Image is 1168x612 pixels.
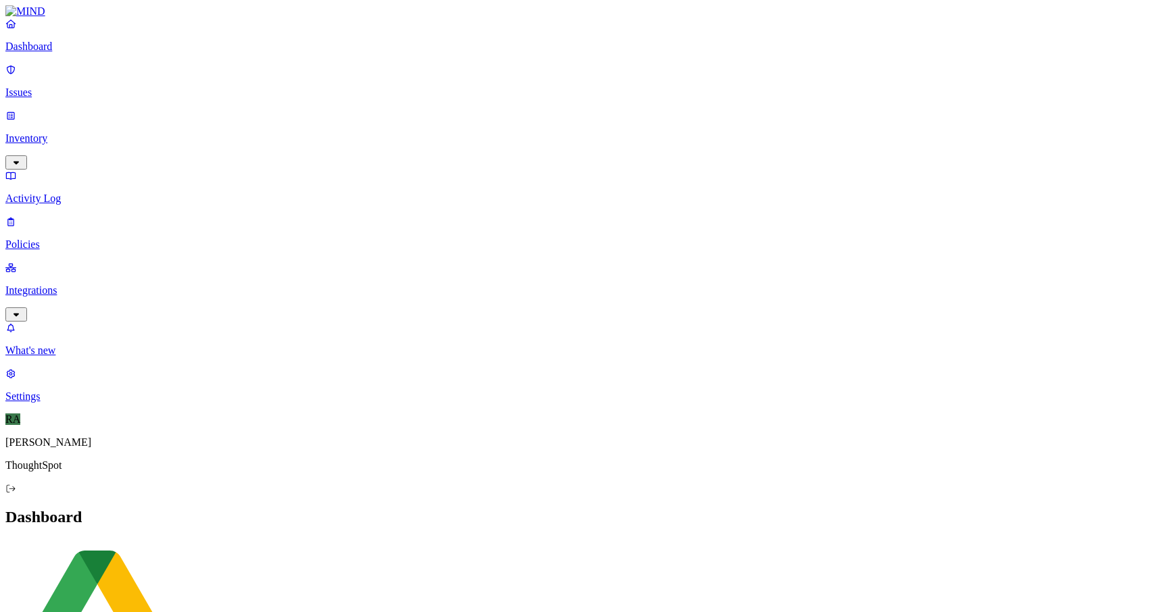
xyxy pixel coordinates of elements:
p: Dashboard [5,41,1163,53]
h2: Dashboard [5,508,1163,526]
p: Activity Log [5,193,1163,205]
p: Inventory [5,132,1163,145]
a: Settings [5,367,1163,403]
p: Policies [5,238,1163,251]
a: Dashboard [5,18,1163,53]
p: ThoughtSpot [5,459,1163,471]
a: Activity Log [5,170,1163,205]
p: Issues [5,86,1163,99]
a: MIND [5,5,1163,18]
p: What's new [5,345,1163,357]
p: Integrations [5,284,1163,297]
p: Settings [5,390,1163,403]
p: [PERSON_NAME] [5,436,1163,449]
a: Policies [5,215,1163,251]
img: MIND [5,5,45,18]
a: Issues [5,63,1163,99]
span: RA [5,413,20,425]
a: What's new [5,322,1163,357]
a: Integrations [5,261,1163,320]
a: Inventory [5,109,1163,168]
